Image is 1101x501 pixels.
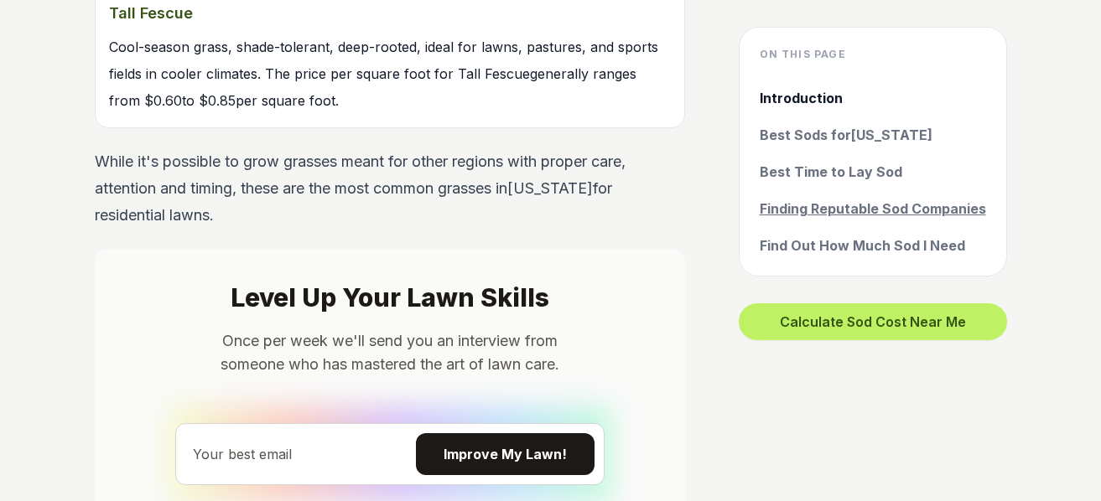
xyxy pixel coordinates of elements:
[109,39,658,109] span: Cool-season grass, shade-tolerant, deep-rooted, ideal for lawns, pastures, and sports fields in c...
[175,423,605,485] input: Your best email
[760,162,986,182] a: Best Time to Lay Sod
[760,48,986,61] h4: On this page
[739,303,1007,340] button: Calculate Sod Cost Near Me
[760,88,986,108] a: Introduction
[108,282,672,312] h2: Level Up Your Lawn Skills
[760,125,986,145] a: Best Sods for[US_STATE]
[416,433,595,475] button: Improve My Lawn!
[760,199,986,219] a: Finding Reputable Sod Companies
[95,148,685,229] p: While it's possible to grow grasses meant for other regions with proper care, attention and timin...
[760,235,986,256] a: Find Out How Much Sod I Need
[202,329,578,376] p: Once per week we'll send you an interview from someone who has mastered the art of lawn care.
